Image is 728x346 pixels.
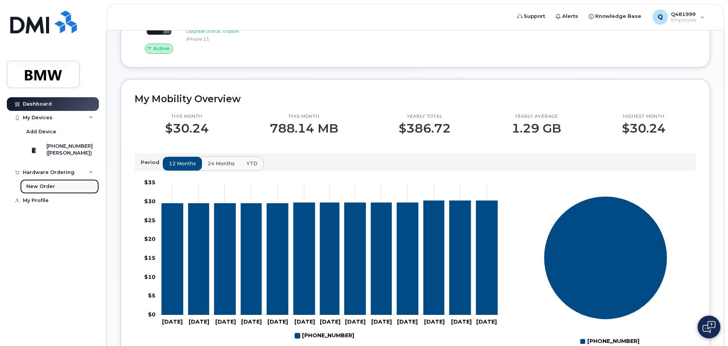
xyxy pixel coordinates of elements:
tspan: [DATE] [162,318,183,325]
div: iPhone 11 [186,36,265,42]
img: Open chat [703,321,715,333]
span: Knowledge Base [595,13,641,20]
tspan: [DATE] [345,318,366,325]
tspan: $35 [144,179,156,186]
g: 201-673-0984 [295,329,354,342]
p: This month [270,114,338,120]
a: Alerts [550,9,583,24]
p: 1.29 GB [512,122,561,135]
p: Period [141,159,162,166]
a: Support [512,9,550,24]
tspan: $0 [148,311,156,318]
span: Employee [671,17,696,23]
tspan: [DATE] [371,318,392,325]
span: Active [153,45,170,52]
span: Eligible [223,28,239,34]
span: YTD [246,160,258,167]
p: $30.24 [165,122,209,135]
tspan: [DATE] [267,318,288,325]
span: Q481999 [671,11,696,17]
p: Highest month [622,114,666,120]
span: 24 months [208,160,235,167]
tspan: $30 [144,197,156,204]
tspan: [DATE] [451,318,472,325]
tspan: $15 [144,254,156,261]
p: $386.72 [399,122,451,135]
tspan: [DATE] [476,318,497,325]
tspan: [DATE] [424,318,445,325]
p: Yearly total [399,114,451,120]
h2: My Mobility Overview [135,93,696,104]
tspan: [DATE] [241,318,262,325]
p: $30.24 [622,122,666,135]
tspan: [DATE] [320,318,340,325]
span: Upgrade Status: [186,28,221,34]
p: This month [165,114,209,120]
g: 201-673-0984 [162,201,498,315]
tspan: [DATE] [215,318,236,325]
a: Knowledge Base [583,9,647,24]
tspan: [DATE] [294,318,315,325]
tspan: [DATE] [189,318,209,325]
tspan: $5 [148,292,156,299]
tspan: [DATE] [397,318,418,325]
tspan: $10 [144,273,156,280]
g: Chart [144,179,500,342]
span: Alerts [562,13,578,20]
p: 788.14 MB [270,122,338,135]
p: Yearly average [512,114,561,120]
g: Legend [295,329,354,342]
span: Support [524,13,545,20]
span: Q [658,13,663,22]
tspan: $20 [144,235,156,242]
tspan: $25 [144,216,156,223]
g: Series [544,196,668,319]
div: Q481999 [647,9,710,25]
